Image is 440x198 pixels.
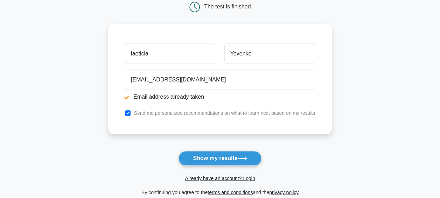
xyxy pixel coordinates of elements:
a: privacy policy [269,190,299,195]
div: The test is finished [204,4,251,9]
label: Send me personalized recommendations on what to learn next based on my results [134,110,315,116]
input: First name [125,44,216,64]
button: Show my results [179,151,261,166]
a: terms and conditions [208,190,253,195]
input: Last name [224,44,315,64]
a: Already have an account? Login [185,176,255,181]
input: Email [125,70,315,90]
div: By continuing you agree to the and the [104,188,336,197]
li: Email address already taken [125,93,315,101]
